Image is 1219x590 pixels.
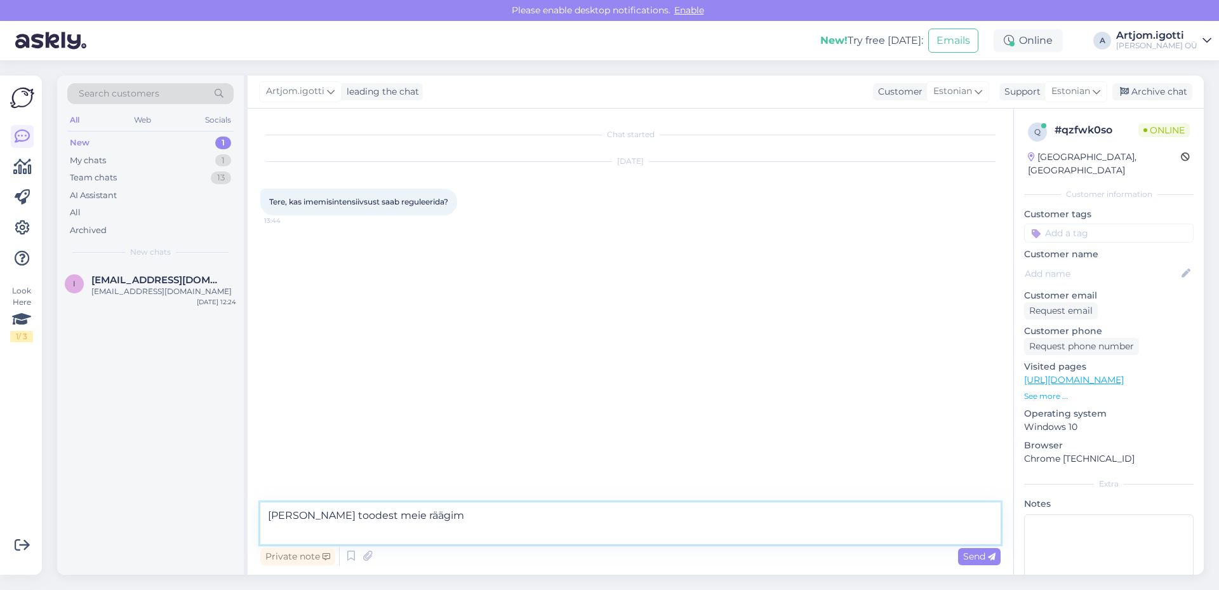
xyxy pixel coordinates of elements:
div: Request email [1024,302,1098,319]
input: Add a tag [1024,224,1194,243]
div: Private note [260,548,335,565]
div: New [70,137,90,149]
div: 1 [215,154,231,167]
div: 13 [211,171,231,184]
span: Enable [670,4,708,16]
p: Notes [1024,497,1194,511]
div: Customer information [1024,189,1194,200]
div: AI Assistant [70,189,117,202]
div: Chat started [260,129,1001,140]
span: Send [963,551,996,562]
p: Windows 10 [1024,420,1194,434]
div: Online [994,29,1063,52]
div: leading the chat [342,85,419,98]
div: My chats [70,154,106,167]
p: Browser [1024,439,1194,452]
textarea: [PERSON_NAME] toodest meie räägi [260,502,1001,544]
div: [PERSON_NAME] OÜ [1116,41,1197,51]
div: Artjom.igotti [1116,30,1197,41]
div: Support [999,85,1041,98]
p: See more ... [1024,391,1194,402]
p: Customer phone [1024,325,1194,338]
div: Customer [873,85,923,98]
div: # qzfwk0so [1055,123,1138,138]
div: All [67,112,82,128]
div: [DATE] [260,156,1001,167]
p: Customer name [1024,248,1194,261]
p: Chrome [TECHNICAL_ID] [1024,452,1194,466]
a: [URL][DOMAIN_NAME] [1024,374,1124,386]
span: Search customers [79,87,159,100]
p: Customer email [1024,289,1194,302]
img: Askly Logo [10,86,34,110]
div: Try free [DATE]: [820,33,923,48]
span: Tere, kas imemisintensiivsust saab reguleerida? [269,197,448,206]
div: Archived [70,224,107,237]
div: All [70,206,81,219]
div: Socials [203,112,234,128]
input: Add name [1025,267,1179,281]
div: Team chats [70,171,117,184]
span: 13:44 [264,216,312,225]
div: 1 / 3 [10,331,33,342]
div: [EMAIL_ADDRESS][DOMAIN_NAME] [91,286,236,297]
div: [GEOGRAPHIC_DATA], [GEOGRAPHIC_DATA] [1028,151,1181,177]
span: New chats [130,246,171,258]
span: q [1034,127,1041,137]
div: Extra [1024,478,1194,490]
span: Estonian [933,84,972,98]
div: [DATE] 12:24 [197,297,236,307]
span: i [73,279,76,288]
span: Estonian [1051,84,1090,98]
div: Archive chat [1112,83,1192,100]
div: 1 [215,137,231,149]
span: Artjom.igotti [266,84,324,98]
div: Look Here [10,285,33,342]
p: Visited pages [1024,360,1194,373]
span: indrekpiir@gmail.com [91,274,223,286]
b: New! [820,34,848,46]
div: A [1093,32,1111,50]
div: Request phone number [1024,338,1139,355]
button: Emails [928,29,978,53]
div: Web [131,112,154,128]
span: Online [1138,123,1190,137]
a: Artjom.igotti[PERSON_NAME] OÜ [1116,30,1211,51]
p: Customer tags [1024,208,1194,221]
p: Operating system [1024,407,1194,420]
